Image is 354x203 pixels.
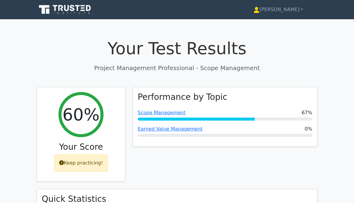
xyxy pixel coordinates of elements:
[37,38,317,59] h1: Your Test Results
[138,126,202,132] a: Earned Value Management
[301,109,312,116] span: 67%
[64,160,103,166] font: Keep practicing!
[62,105,99,125] h2: 60%
[42,142,120,152] h3: Your Score
[138,110,185,115] a: Scope Management
[259,7,299,12] font: [PERSON_NAME]
[138,92,227,102] h3: Performance by Topic
[239,4,317,16] a: [PERSON_NAME]
[305,125,312,133] span: 0%
[37,63,317,72] p: Project Management Professional - Scope Management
